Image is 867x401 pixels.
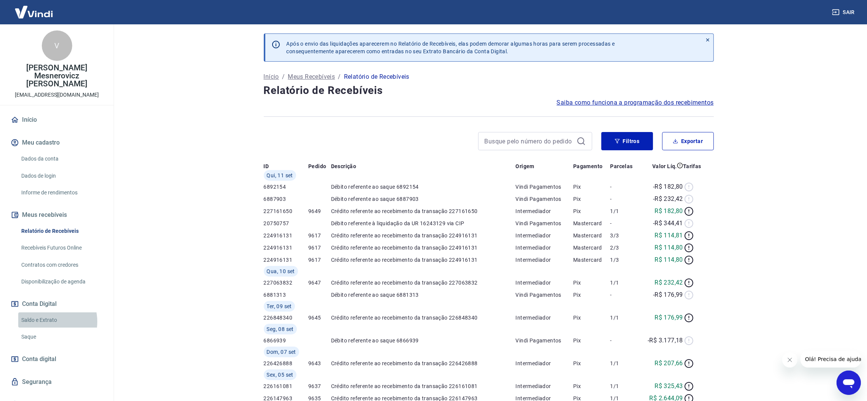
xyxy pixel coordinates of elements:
span: Saiba como funciona a programação dos recebimentos [557,98,714,107]
p: Vindi Pagamentos [515,337,573,344]
p: Intermediador [515,382,573,390]
p: Crédito referente ao recebimento da transação 224916131 [331,256,516,264]
p: - [610,337,639,344]
p: 9617 [308,232,331,239]
span: Conta digital [22,354,56,364]
p: Vindi Pagamentos [515,220,573,227]
a: Início [264,72,279,81]
p: / [338,72,341,81]
p: 1/1 [610,207,639,215]
p: - [610,220,639,227]
p: Intermediador [515,360,573,367]
p: Intermediador [515,207,573,215]
p: Crédito referente ao recebimento da transação 227063832 [331,279,516,286]
a: Dados de login [18,168,105,184]
p: Descrição [331,162,357,170]
p: 1/3 [610,256,639,264]
p: -R$ 344,41 [653,219,683,228]
p: Intermediador [515,314,573,321]
a: Dados da conta [18,151,105,167]
p: R$ 325,43 [655,382,683,391]
p: R$ 182,80 [655,207,683,216]
p: Débito referente ao saque 6866939 [331,337,516,344]
img: Vindi [9,0,59,24]
p: Pix [573,337,610,344]
span: Seg, 08 set [267,325,294,333]
p: [EMAIL_ADDRESS][DOMAIN_NAME] [15,91,99,99]
p: R$ 176,99 [655,313,683,322]
input: Busque pelo número do pedido [485,135,574,147]
p: Pix [573,279,610,286]
p: Meus Recebíveis [288,72,335,81]
span: Ter, 09 set [267,302,292,310]
p: Débito referente à liquidação da UR 16243129 via CIP [331,220,516,227]
a: Segurança [9,374,105,390]
p: 224916131 [264,232,309,239]
p: Débito referente ao saque 6881313 [331,291,516,299]
p: Pix [573,314,610,321]
p: 9645 [308,314,331,321]
p: / [282,72,285,81]
button: Meu cadastro [9,134,105,151]
a: Saque [18,329,105,345]
a: Saldo e Extrato [18,312,105,328]
p: 226426888 [264,360,309,367]
p: 6881313 [264,291,309,299]
p: - [610,183,639,191]
p: R$ 114,80 [655,243,683,252]
p: R$ 232,42 [655,278,683,287]
h4: Relatório de Recebíveis [264,83,714,98]
iframe: Mensagem da empresa [800,351,861,368]
span: Sex, 05 set [267,371,293,379]
p: 224916131 [264,256,309,264]
a: Disponibilização de agenda [18,274,105,290]
a: Informe de rendimentos [18,185,105,200]
p: Pagamento [573,162,603,170]
button: Exportar [662,132,714,150]
p: - [610,195,639,203]
a: Recebíveis Futuros Online [18,240,105,256]
span: Qua, 10 set [267,267,295,275]
a: Conta digital [9,351,105,368]
p: Pix [573,360,610,367]
p: Após o envio das liquidações aparecerem no Relatório de Recebíveis, elas podem demorar algumas ho... [287,40,615,55]
p: 224916131 [264,244,309,251]
p: Origem [515,162,534,170]
p: 6892154 [264,183,309,191]
p: 9617 [308,256,331,264]
p: -R$ 232,42 [653,194,683,204]
p: Crédito referente ao recebimento da transação 224916131 [331,244,516,251]
p: 227161650 [264,207,309,215]
a: Relatório de Recebíveis [18,223,105,239]
p: Intermediador [515,244,573,251]
p: Crédito referente ao recebimento da transação 227161650 [331,207,516,215]
p: Crédito referente ao recebimento da transação 226848340 [331,314,516,321]
p: Parcelas [610,162,633,170]
p: Mastercard [573,232,610,239]
p: R$ 114,81 [655,231,683,240]
p: Débito referente ao saque 6892154 [331,183,516,191]
p: Mastercard [573,220,610,227]
p: 226161081 [264,382,309,390]
iframe: Botão para abrir a janela de mensagens [837,371,861,395]
p: 9649 [308,207,331,215]
p: Tarifas [683,162,701,170]
p: - [610,291,639,299]
p: 9643 [308,360,331,367]
p: 1/1 [610,279,639,286]
p: 1/1 [610,382,639,390]
p: Valor Líq. [652,162,677,170]
p: Vindi Pagamentos [515,183,573,191]
p: 6866939 [264,337,309,344]
p: -R$ 3.177,18 [648,336,683,345]
p: 20750757 [264,220,309,227]
p: -R$ 182,80 [653,182,683,191]
iframe: Fechar mensagem [782,352,797,368]
a: Início [9,111,105,128]
p: 1/1 [610,360,639,367]
p: Intermediador [515,256,573,264]
p: Pix [573,195,610,203]
p: 6887903 [264,195,309,203]
p: ID [264,162,269,170]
